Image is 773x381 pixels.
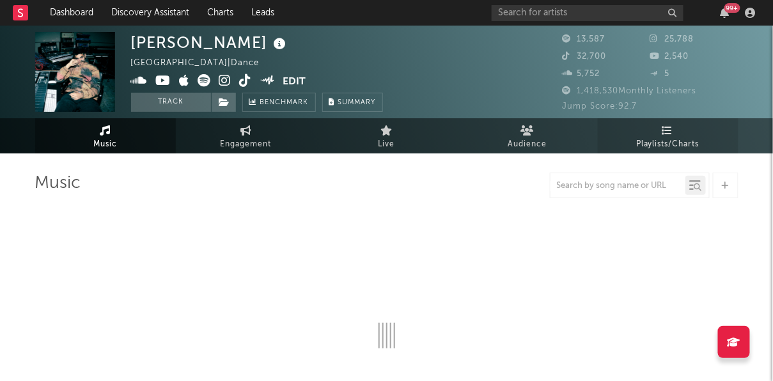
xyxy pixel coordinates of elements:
span: Benchmark [260,95,309,111]
a: Benchmark [242,93,316,112]
a: Engagement [176,118,316,153]
span: 2,540 [650,52,689,61]
span: 1,418,530 Monthly Listeners [563,87,697,95]
input: Search for artists [492,5,683,21]
span: 5 [650,70,670,78]
span: 13,587 [563,35,605,43]
button: Summary [322,93,383,112]
span: Engagement [221,137,272,152]
button: 99+ [721,8,730,18]
span: 25,788 [650,35,694,43]
a: Live [316,118,457,153]
button: Edit [283,74,306,90]
input: Search by song name or URL [550,181,685,191]
div: [PERSON_NAME] [131,32,290,53]
div: [GEOGRAPHIC_DATA] | Dance [131,56,274,71]
div: 99 + [724,3,740,13]
span: 32,700 [563,52,607,61]
span: Jump Score: 92.7 [563,102,637,111]
span: Audience [508,137,547,152]
span: Music [93,137,117,152]
span: Summary [338,99,376,106]
span: 5,752 [563,70,600,78]
span: Live [379,137,395,152]
a: Playlists/Charts [598,118,738,153]
span: Playlists/Charts [636,137,699,152]
a: Music [35,118,176,153]
a: Audience [457,118,598,153]
button: Track [131,93,211,112]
